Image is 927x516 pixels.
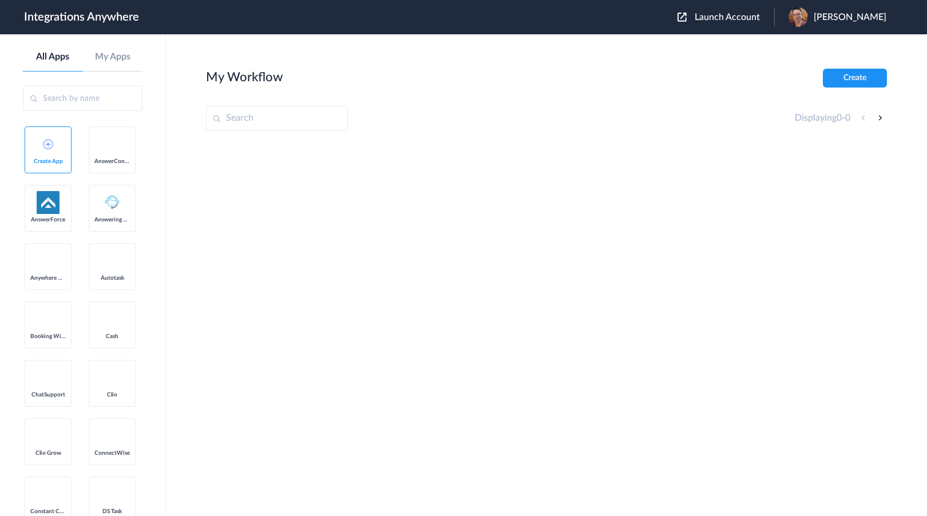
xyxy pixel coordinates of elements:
[789,7,808,27] img: img-9697.jpg
[105,137,119,151] img: answerconnect-logo.svg
[30,333,66,340] span: Booking Widget
[37,424,60,447] img: Clio.jpg
[30,508,66,515] span: Constant Contact
[101,191,124,214] img: Answering_service.png
[105,312,120,326] img: cash-logo.svg
[94,333,130,340] span: Cash
[83,51,143,62] a: My Apps
[24,10,139,24] h1: Integrations Anywhere
[837,113,842,122] span: 0
[94,158,130,165] span: AnswerConnect
[94,216,130,223] span: Answering Service
[94,275,130,281] span: Autotask
[206,70,283,85] h2: My Workflow
[101,249,124,272] img: autotask.png
[695,13,760,22] span: Launch Account
[30,275,66,281] span: Anywhere Works
[101,424,124,447] img: connectwise.png
[37,191,60,214] img: af-app-logo.svg
[823,69,887,88] button: Create
[37,252,60,271] img: aww.png
[795,113,850,124] h4: Displaying -
[845,113,850,122] span: 0
[30,158,66,165] span: Create App
[30,391,66,398] span: ChatSupport
[101,483,124,506] img: distributedSource.png
[30,450,66,457] span: Clio Grow
[206,106,348,131] input: Search
[678,13,687,22] img: launch-acct-icon.svg
[30,216,66,223] span: AnswerForce
[814,12,886,23] span: [PERSON_NAME]
[105,371,119,384] img: clio-logo.svg
[94,508,130,515] span: DS Task
[37,366,60,389] img: chatsupport-icon.svg
[37,483,60,506] img: constant-contact.svg
[678,12,774,23] button: Launch Account
[23,51,83,62] a: All Apps
[94,450,130,457] span: ConnectWise
[94,391,130,398] span: Clio
[43,139,53,149] img: add-icon.svg
[23,86,142,111] input: Search by name
[37,309,60,330] img: Setmore_Logo.svg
